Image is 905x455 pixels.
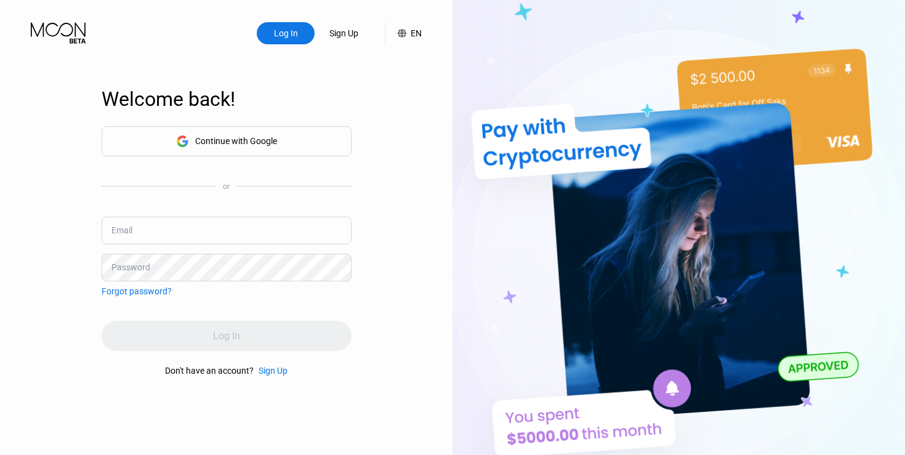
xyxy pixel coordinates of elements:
div: or [223,182,230,191]
div: Email [111,225,132,235]
div: Sign Up [259,366,288,376]
div: Forgot password? [102,286,172,296]
div: Sign Up [315,22,372,44]
div: EN [385,22,422,44]
div: Sign Up [254,366,288,376]
div: Sign Up [328,27,360,39]
div: Continue with Google [195,136,277,146]
div: EN [411,28,422,38]
div: Log In [257,22,315,44]
div: Continue with Google [102,126,352,156]
div: Password [111,262,150,272]
div: Don't have an account? [165,366,254,376]
div: Log In [273,27,299,39]
div: Welcome back! [102,87,352,111]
